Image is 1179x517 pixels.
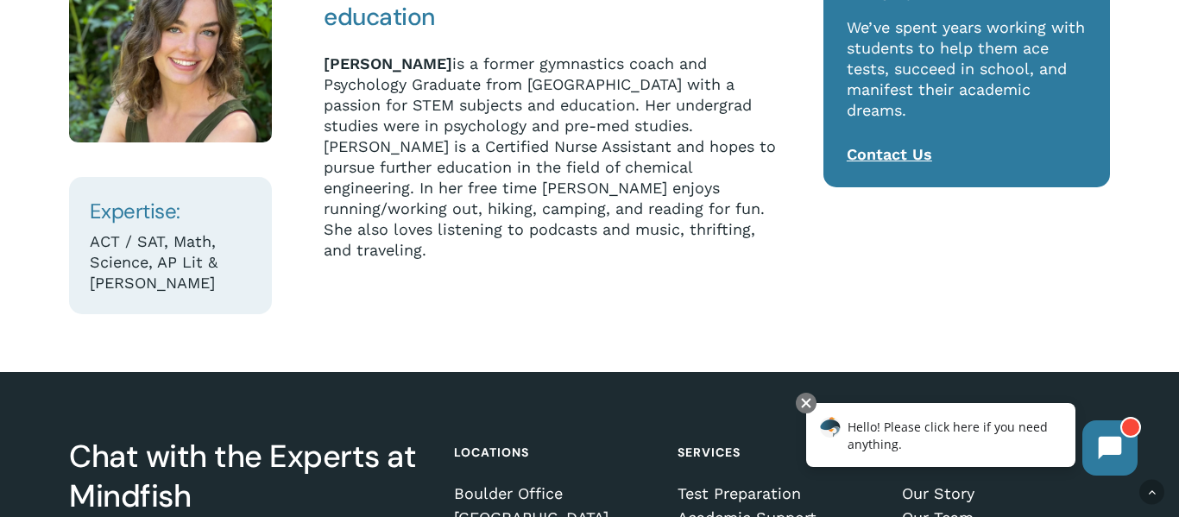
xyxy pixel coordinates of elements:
[69,437,433,516] h3: Chat with the Experts at Mindfish
[902,485,1105,502] a: Our Story
[678,437,880,468] h4: Services
[454,437,657,468] h4: Locations
[847,17,1088,144] p: We’ve spent years working with students to help them ace tests, succeed in school, and manifest t...
[454,485,657,502] a: Boulder Office
[324,54,782,261] p: is a former gymnastics coach and Psychology Graduate from [GEOGRAPHIC_DATA] with a passion for ST...
[678,485,880,502] a: Test Preparation
[324,54,452,73] strong: [PERSON_NAME]
[90,198,180,224] span: Expertise:
[90,231,252,293] p: ACT / SAT, Math, Science, AP Lit & [PERSON_NAME]
[788,389,1155,493] iframe: Chatbot
[847,145,932,163] a: Contact Us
